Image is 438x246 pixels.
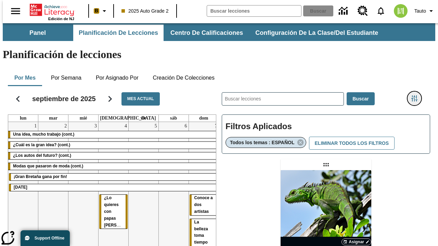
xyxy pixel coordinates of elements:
button: Planificación de lecciones [73,25,164,41]
span: Día del Trabajo [14,185,27,190]
button: Abrir el menú lateral [5,1,26,21]
button: Perfil/Configuración [412,5,438,17]
button: Por semana [46,70,87,86]
button: Creación de colecciones [147,70,220,86]
a: sábado [169,115,178,122]
button: Asignar Elegir fechas [342,238,371,245]
div: Subbarra de navegación [3,23,435,41]
a: martes [48,115,59,122]
span: Centro de calificaciones [170,29,243,37]
a: Portada [30,3,74,17]
button: Boost El color de la clase es anaranjado claro. Cambiar el color de la clase. [91,5,111,17]
span: La belleza toma tiempo [194,220,208,245]
a: 5 de septiembre de 2025 [153,122,158,130]
span: Tauto [414,8,426,15]
div: Subbarra de navegación [3,25,384,41]
div: Filtros Aplicados [222,114,430,154]
a: lunes [18,115,28,122]
button: Escoja un nuevo avatar [390,2,412,20]
h2: Filtros Aplicados [226,118,426,135]
a: Centro de información [335,2,353,20]
button: Regresar [9,90,27,108]
a: domingo [198,115,209,122]
button: Por asignado por [90,70,144,86]
button: Panel [3,25,72,41]
span: B [95,6,98,15]
div: Una idea, mucho trabajo (cont.) [8,131,219,138]
span: Panel [29,29,46,37]
a: 6 de septiembre de 2025 [183,122,189,130]
span: 2025 Auto Grade 2 [121,8,169,15]
div: Lección arrastrable: Lluvia de iguanas [321,159,332,170]
span: Todos los temas : ESPAÑOL [230,140,295,145]
a: Centro de recursos, Se abrirá en una pestaña nueva. [353,2,372,20]
a: 1 de septiembre de 2025 [33,122,38,130]
h1: Planificación de lecciones [3,48,435,61]
input: Buscar lecciones [222,93,344,105]
button: Centro de calificaciones [165,25,248,41]
div: ¿Lo quieres con papas fritas? [99,195,128,229]
button: Mes actual [121,92,160,106]
span: Support Offline [35,236,64,241]
div: ¿Cuál es la gran idea? (cont.) [8,142,219,149]
a: viernes [139,115,148,122]
span: Planificación de lecciones [79,29,158,37]
span: ¿Cuál es la gran idea? (cont.) [13,142,70,147]
div: ¡Gran Bretaña gana por fin! [9,174,218,180]
div: Eliminar Todos los temas : ESPAÑOL el ítem seleccionado del filtro [226,137,306,148]
span: Edición de NJ [48,17,74,21]
button: Support Offline [21,230,70,246]
span: Asignar [349,239,364,245]
a: jueves [99,115,157,122]
button: Buscar [347,92,374,106]
div: Conoce a dos artistas [190,195,218,215]
button: Eliminar todos los filtros [309,137,395,150]
span: ¡Gran Bretaña gana por fin! [14,174,67,179]
span: Configuración de la clase/del estudiante [255,29,378,37]
div: ¿Los autos del futuro? (cont.) [8,152,219,159]
a: miércoles [78,115,89,122]
img: avatar image [394,4,408,18]
a: 7 de septiembre de 2025 [214,122,219,130]
button: Configuración de la clase/del estudiante [250,25,384,41]
span: Modas que pasaron de moda (cont.) [13,164,83,168]
a: 4 de septiembre de 2025 [123,122,128,130]
span: Una idea, mucho trabajo (cont.) [13,132,74,137]
button: Seguir [101,90,119,108]
button: Menú lateral de filtros [408,92,421,105]
span: ¿Los autos del futuro? (cont.) [13,153,71,158]
button: Por mes [8,70,42,86]
a: 3 de septiembre de 2025 [93,122,98,130]
span: ¿Lo quieres con papas fritas? [104,195,141,228]
div: Día del Trabajo [9,184,218,191]
a: Notificaciones [372,2,390,20]
span: Conoce a dos artistas [194,195,213,214]
input: Buscar campo [207,5,301,16]
div: Modas que pasaron de moda (cont.) [8,163,219,170]
h2: septiembre de 2025 [32,95,96,103]
a: 2 de septiembre de 2025 [63,122,68,130]
div: Portada [30,2,74,21]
